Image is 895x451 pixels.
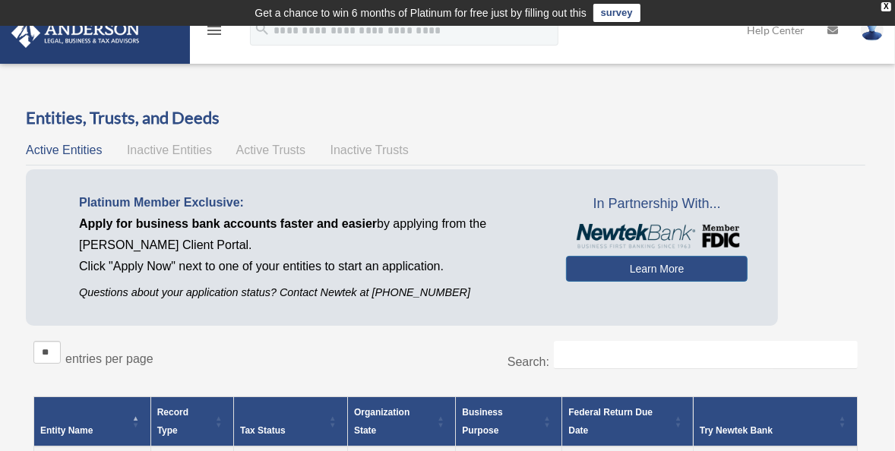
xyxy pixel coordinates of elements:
span: Active Entities [26,143,102,156]
span: Tax Status [240,425,286,436]
span: Inactive Entities [127,143,212,156]
h3: Entities, Trusts, and Deeds [26,106,865,130]
img: NewtekBankLogoSM.png [574,224,740,248]
span: In Partnership With... [566,192,748,216]
a: survey [593,4,640,22]
th: Business Purpose: Activate to sort [456,397,562,447]
div: close [881,2,891,11]
img: Anderson Advisors Platinum Portal [7,18,144,48]
span: Business Purpose [462,407,502,436]
p: by applying from the [PERSON_NAME] Client Portal. [79,213,543,256]
span: Organization State [354,407,410,436]
th: Federal Return Due Date: Activate to sort [562,397,694,447]
i: menu [205,21,223,39]
span: Active Trusts [236,143,306,156]
label: Search: [508,355,549,368]
span: Apply for business bank accounts faster and easier [79,217,377,230]
th: Try Newtek Bank : Activate to sort [693,397,857,447]
i: search [254,20,270,37]
a: menu [205,27,223,39]
th: Entity Name: Activate to invert sorting [34,397,151,447]
th: Organization State: Activate to sort [348,397,456,447]
div: Get a chance to win 6 months of Platinum for free just by filling out this [255,4,587,22]
div: Try Newtek Bank [700,421,834,440]
a: Learn More [566,256,748,282]
th: Tax Status: Activate to sort [234,397,348,447]
span: Entity Name [40,425,93,436]
p: Click "Apply Now" next to one of your entities to start an application. [79,256,543,277]
label: entries per page [65,352,153,365]
img: User Pic [861,19,884,41]
p: Questions about your application status? Contact Newtek at [PHONE_NUMBER] [79,283,543,302]
span: Inactive Trusts [330,143,409,156]
span: Federal Return Due Date [568,407,653,436]
span: Record Type [157,407,188,436]
th: Record Type: Activate to sort [150,397,233,447]
p: Platinum Member Exclusive: [79,192,543,213]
